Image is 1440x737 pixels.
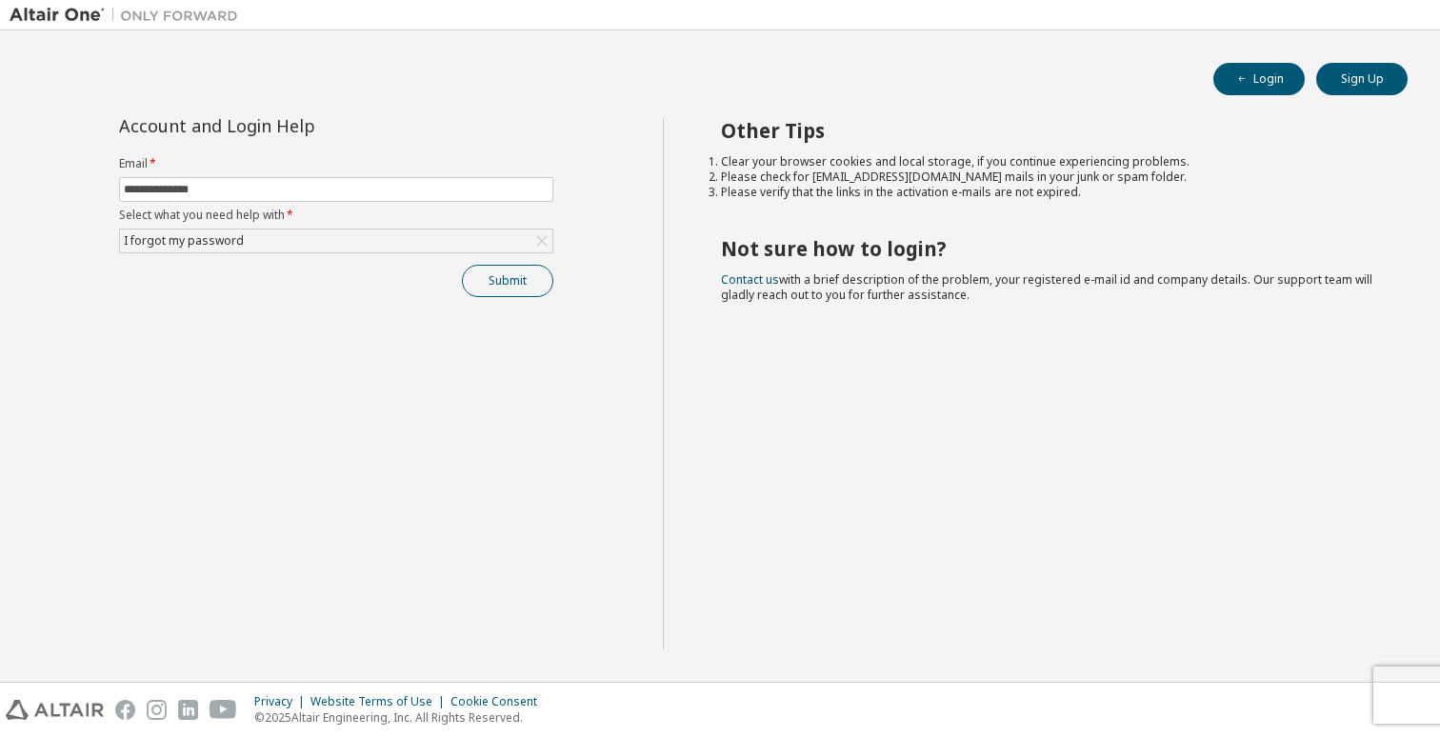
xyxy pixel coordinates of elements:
[721,185,1374,200] li: Please verify that the links in the activation e-mails are not expired.
[119,118,467,133] div: Account and Login Help
[147,700,167,720] img: instagram.svg
[310,694,450,709] div: Website Terms of Use
[1213,63,1305,95] button: Login
[721,154,1374,169] li: Clear your browser cookies and local storage, if you continue experiencing problems.
[6,700,104,720] img: altair_logo.svg
[1316,63,1408,95] button: Sign Up
[120,229,552,252] div: I forgot my password
[450,694,549,709] div: Cookie Consent
[721,118,1374,143] h2: Other Tips
[462,265,553,297] button: Submit
[178,700,198,720] img: linkedin.svg
[721,169,1374,185] li: Please check for [EMAIL_ADDRESS][DOMAIN_NAME] mails in your junk or spam folder.
[721,271,779,288] a: Contact us
[254,709,549,726] p: © 2025 Altair Engineering, Inc. All Rights Reserved.
[254,694,310,709] div: Privacy
[119,156,553,171] label: Email
[721,236,1374,261] h2: Not sure how to login?
[119,208,553,223] label: Select what you need help with
[115,700,135,720] img: facebook.svg
[10,6,248,25] img: Altair One
[121,230,247,251] div: I forgot my password
[210,700,237,720] img: youtube.svg
[721,271,1372,303] span: with a brief description of the problem, your registered e-mail id and company details. Our suppo...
